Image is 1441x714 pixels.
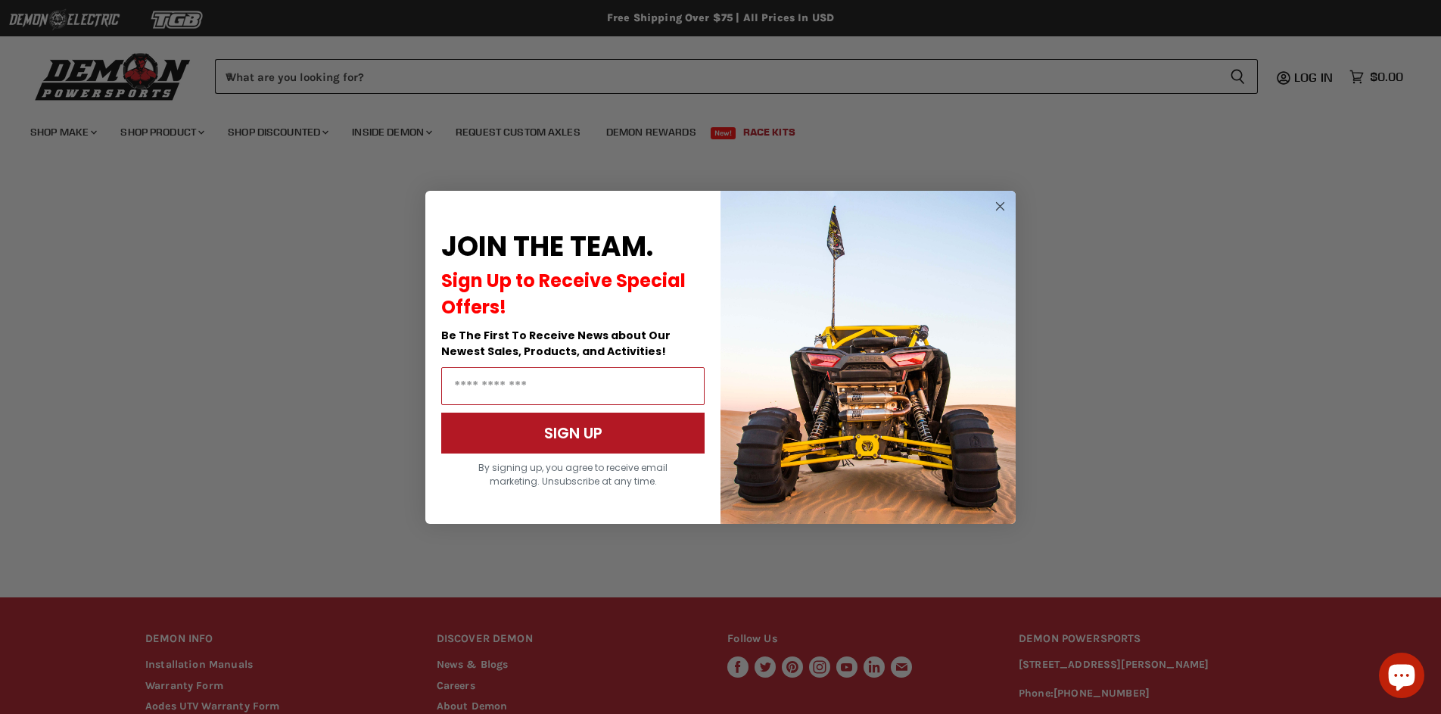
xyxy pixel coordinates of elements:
span: By signing up, you agree to receive email marketing. Unsubscribe at any time. [478,461,668,488]
input: Email Address [441,367,705,405]
img: a9095488-b6e7-41ba-879d-588abfab540b.jpeg [720,191,1016,524]
inbox-online-store-chat: Shopify online store chat [1374,653,1429,702]
button: Close dialog [991,197,1010,216]
span: JOIN THE TEAM. [441,227,653,266]
button: SIGN UP [441,413,705,454]
span: Sign Up to Receive Special Offers! [441,268,686,320]
span: Be The First To Receive News about Our Newest Sales, Products, and Activities! [441,328,671,359]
